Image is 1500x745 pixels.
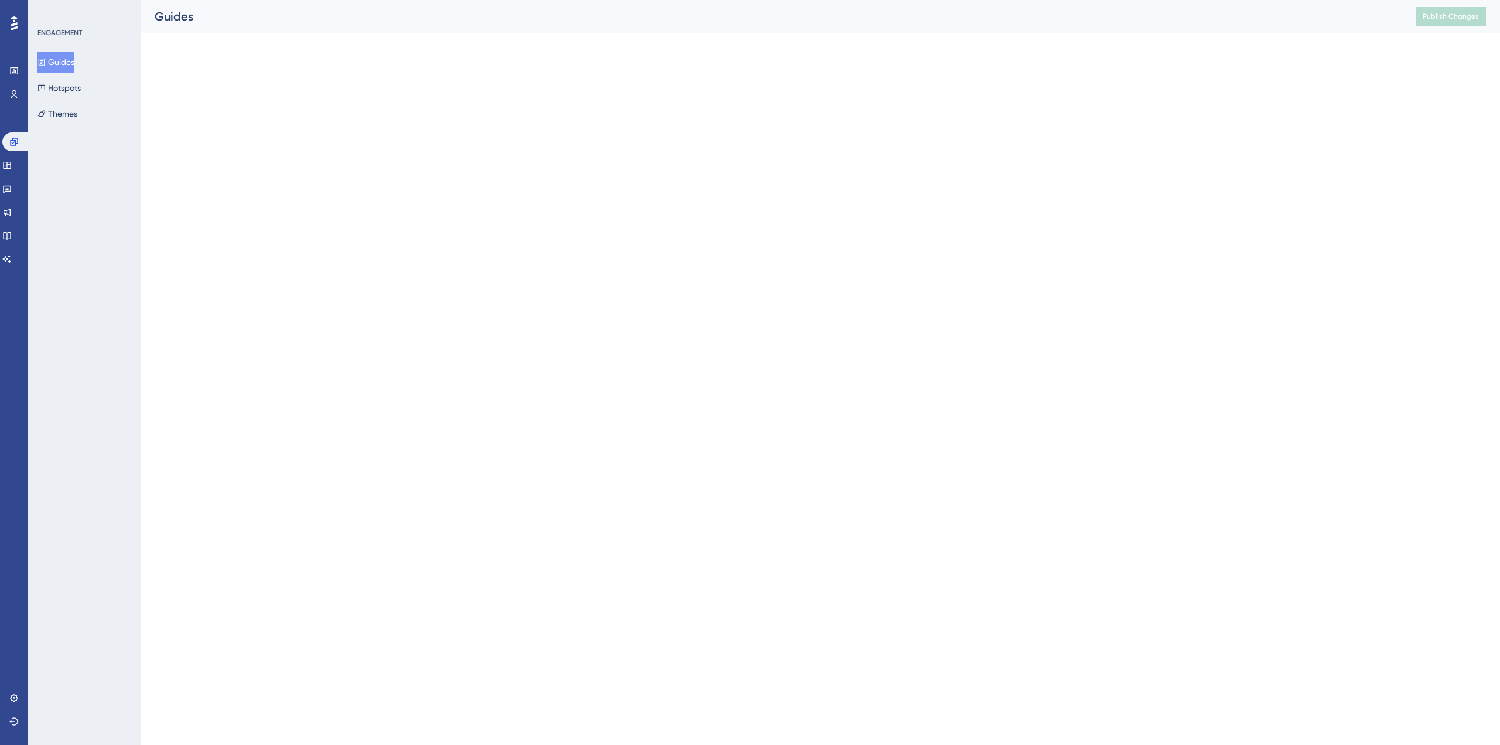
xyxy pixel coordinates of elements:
button: Themes [37,103,77,124]
button: Publish Changes [1416,7,1486,26]
span: Publish Changes [1423,12,1479,21]
div: Guides [155,8,1386,25]
div: ENGAGEMENT [37,28,82,38]
button: Hotspots [37,77,81,98]
button: Guides [37,52,74,73]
